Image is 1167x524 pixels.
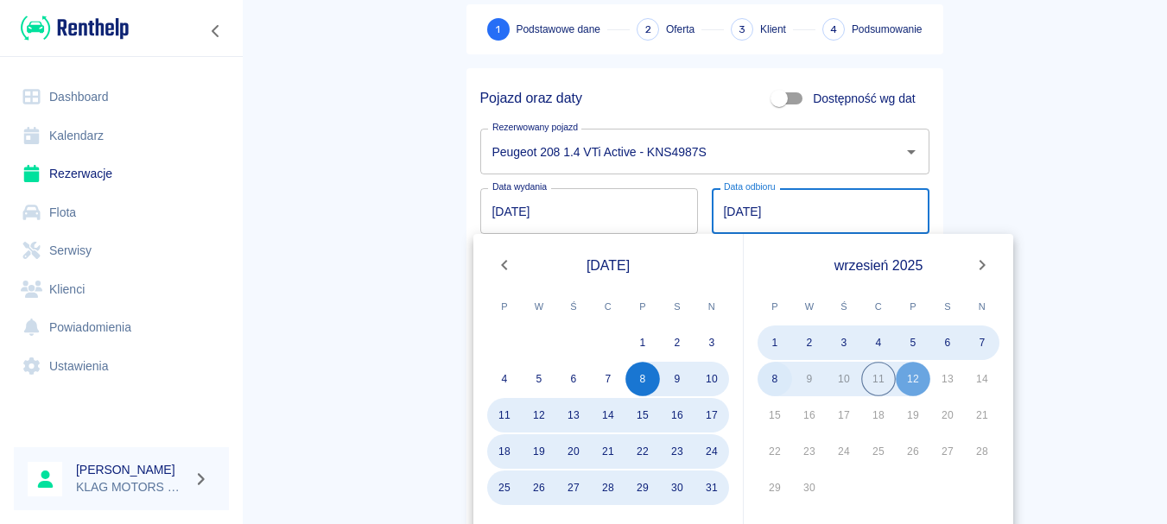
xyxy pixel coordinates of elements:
label: Rezerwowany pojazd [492,121,578,134]
span: czwartek [863,289,894,324]
button: 5 [522,362,556,396]
button: 16 [660,398,694,432]
a: Powiadomienia [14,308,229,347]
button: Previous month [487,248,522,282]
button: 2 [792,325,827,360]
span: wtorek [794,289,825,324]
button: 3 [827,325,861,360]
button: 3 [694,325,729,360]
button: 4 [861,325,896,360]
span: Podstawowe dane [517,22,600,37]
button: 15 [625,398,660,432]
p: KLAG MOTORS Rent a Car [76,478,187,496]
button: 22 [625,434,660,469]
a: Flota [14,193,229,232]
span: niedziela [967,289,998,324]
a: Rezerwacje [14,155,229,193]
button: Otwórz [899,140,923,164]
a: Klienci [14,270,229,309]
button: 24 [694,434,729,469]
span: sobota [662,289,693,324]
span: wtorek [523,289,555,324]
a: Serwisy [14,231,229,270]
a: Ustawienia [14,347,229,386]
button: 30 [660,470,694,505]
span: 1 [496,21,500,39]
button: 27 [556,470,591,505]
span: Dostępność wg dat [813,90,915,108]
button: 1 [625,325,660,360]
span: Oferta [666,22,694,37]
span: czwartek [593,289,624,324]
span: poniedziałek [759,289,790,324]
a: Dashboard [14,78,229,117]
button: 18 [487,434,522,469]
button: 8 [758,362,792,396]
span: niedziela [696,289,727,324]
button: 21 [591,434,625,469]
button: 25 [487,470,522,505]
button: Next month [965,248,999,282]
button: 28 [591,470,625,505]
button: 1 [758,325,792,360]
h6: [PERSON_NAME] [76,461,187,478]
button: 31 [694,470,729,505]
span: Klient [760,22,786,37]
button: 2 [660,325,694,360]
a: Kalendarz [14,117,229,155]
button: 6 [930,325,965,360]
label: Data odbioru [724,180,776,193]
button: 26 [522,470,556,505]
a: Renthelp logo [14,14,129,42]
span: piątek [897,289,929,324]
button: 29 [625,470,660,505]
input: DD.MM.YYYY [480,188,698,234]
button: 5 [896,325,930,360]
span: 4 [830,21,837,39]
button: 20 [556,434,591,469]
span: wrzesień 2025 [834,255,923,276]
span: sobota [932,289,963,324]
button: 4 [487,362,522,396]
button: 7 [965,325,999,360]
span: 3 [739,21,745,39]
button: 7 [591,362,625,396]
button: 10 [694,362,729,396]
button: 6 [556,362,591,396]
span: Podsumowanie [852,22,923,37]
button: 19 [522,434,556,469]
span: 2 [645,21,651,39]
button: 11 [487,398,522,432]
button: 14 [591,398,625,432]
h5: Pojazd oraz daty [480,90,582,107]
span: piątek [627,289,658,324]
label: Data wydania [492,180,547,193]
img: Renthelp logo [21,14,129,42]
span: środa [828,289,859,324]
span: środa [558,289,589,324]
button: 12 [522,398,556,432]
button: 9 [660,362,694,396]
input: DD.MM.YYYY [712,188,929,234]
span: poniedziałek [489,289,520,324]
button: 23 [660,434,694,469]
span: [DATE] [587,255,630,276]
button: 17 [694,398,729,432]
button: 13 [556,398,591,432]
button: 8 [625,362,660,396]
button: Zwiń nawigację [203,20,229,42]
